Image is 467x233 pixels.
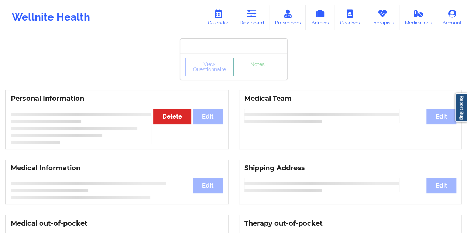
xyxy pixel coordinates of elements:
a: Prescribers [269,5,306,30]
a: Admins [306,5,334,30]
a: Therapists [365,5,399,30]
a: Dashboard [234,5,269,30]
a: Report Bug [455,93,467,122]
a: Account [437,5,467,30]
h3: Medical out-of-pocket [11,219,223,228]
h3: Medical Information [11,164,223,172]
button: Delete [153,109,191,124]
h3: Personal Information [11,95,223,103]
a: Calendar [202,5,234,30]
h3: Therapy out-of-pocket [244,219,457,228]
a: Medications [399,5,437,30]
h3: Shipping Address [244,164,457,172]
h3: Medical Team [244,95,457,103]
a: Coaches [334,5,365,30]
